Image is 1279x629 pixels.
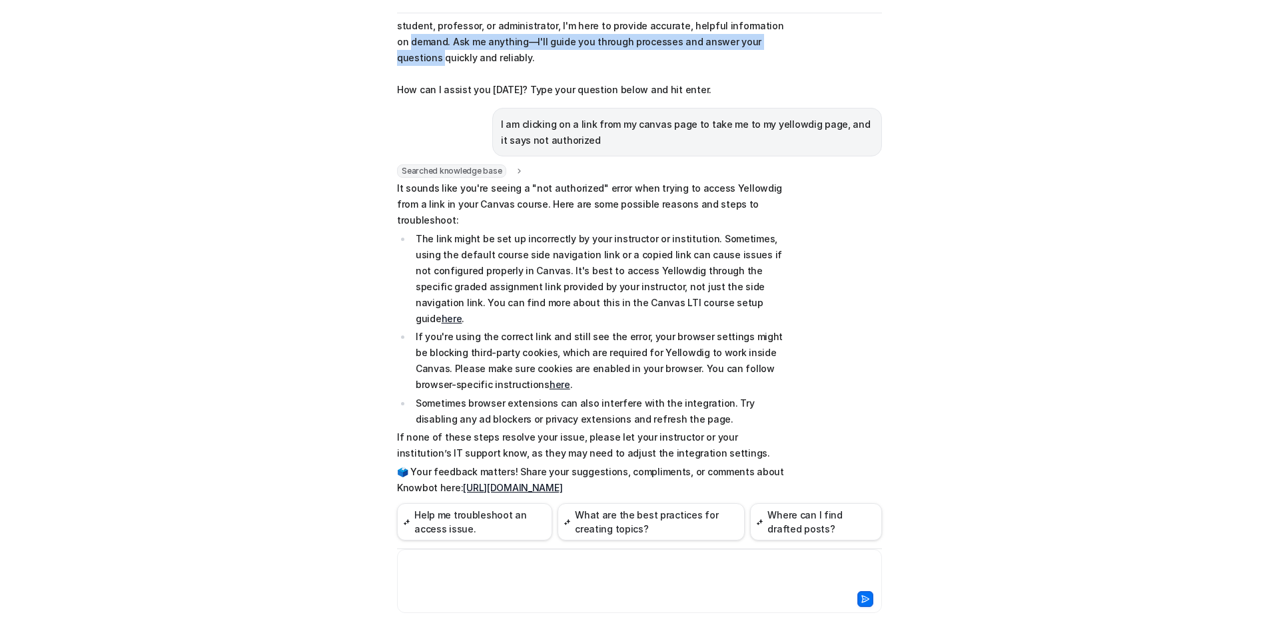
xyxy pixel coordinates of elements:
[397,503,552,540] button: Help me troubleshoot an access issue.
[750,503,882,540] button: Where can I find drafted posts?
[397,2,787,98] p: 👋 Hi there! Welcome to Knowbot, your expert Yellowdig assistant. Whether you're a student, profes...
[550,379,570,390] a: here
[416,231,787,327] p: The link might be set up incorrectly by your instructor or institution. Sometimes, using the defa...
[501,116,873,148] p: I am clicking on a link from my canvas page to take me to my yellowdig page, and it says not auth...
[416,329,787,393] p: If you're using the correct link and still see the error, your browser settings might be blocking...
[397,464,787,496] p: 🗳️ Your feedback matters! Share your suggestions, compliments, or comments about Knowbot here:
[558,503,745,540] button: What are the best practices for creating topics?
[397,180,787,228] p: It sounds like you're seeing a "not authorized" error when trying to access Yellowdig from a link...
[397,164,506,178] span: Searched knowledge base
[416,395,787,427] p: Sometimes browser extensions can also interfere with the integration. Try disabling any ad blocke...
[463,482,562,493] a: [URL][DOMAIN_NAME]
[442,313,462,324] a: here
[397,429,787,461] p: If none of these steps resolve your issue, please let your instructor or your institution’s IT su...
